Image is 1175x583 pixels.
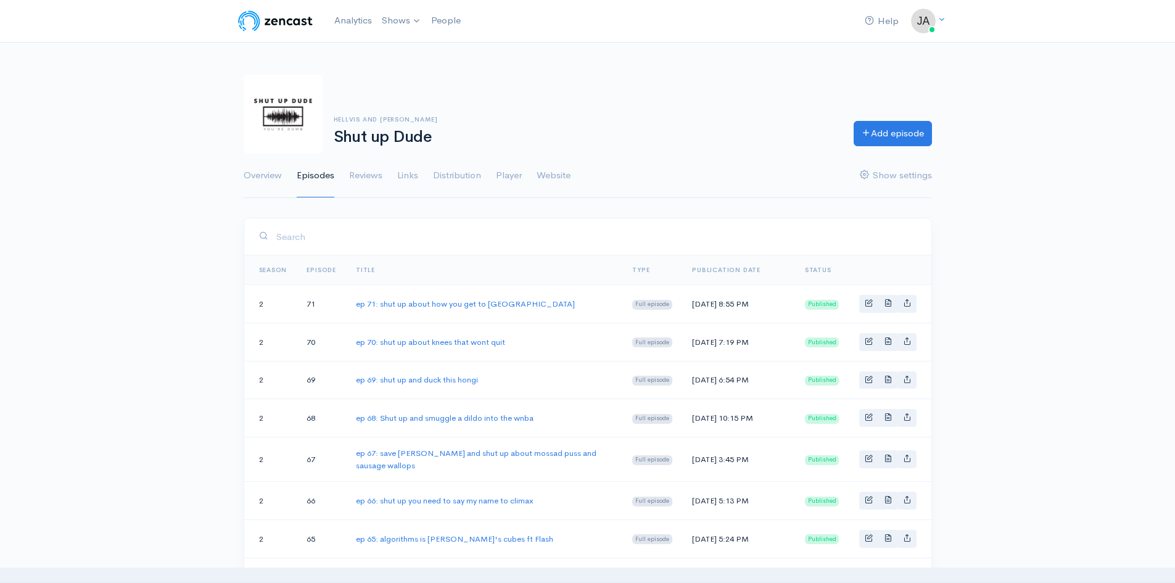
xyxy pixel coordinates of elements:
div: Basic example [859,333,917,351]
a: ep 66: shut up you need to say my name to climax [356,495,534,506]
a: Distribution [433,154,481,198]
td: 2 [244,361,297,399]
span: Full episode [632,455,672,465]
span: Published [805,414,839,424]
a: Shows [377,7,426,35]
a: Title [356,266,375,274]
span: Status [805,266,831,274]
td: [DATE] 10:15 PM [682,399,795,437]
td: 69 [297,361,346,399]
td: [DATE] 8:55 PM [682,285,795,323]
a: ep 65: algorithms is [PERSON_NAME]'s cubes ft Flash [356,534,553,544]
td: 2 [244,437,297,482]
span: Published [805,376,839,386]
a: ep 67: save [PERSON_NAME] and shut up about mossad puss and sausage wallops [356,448,596,471]
img: ZenCast Logo [236,9,315,33]
a: Analytics [329,7,377,34]
a: Show settings [860,154,932,198]
span: Full episode [632,414,672,424]
span: Full episode [632,534,672,544]
a: Links [397,154,418,198]
span: Full episode [632,376,672,386]
td: [DATE] 5:24 PM [682,519,795,558]
td: 68 [297,399,346,437]
span: Published [805,300,839,310]
a: Season [259,266,287,274]
span: Published [805,455,839,465]
td: 66 [297,482,346,520]
a: ep 70: shut up about knees that wont quit [356,337,505,347]
div: Basic example [859,530,917,548]
a: ep 68: Shut up and smuggle a dildo into the wnba [356,413,534,423]
div: Basic example [859,371,917,389]
span: Published [805,497,839,507]
td: 70 [297,323,346,361]
a: Type [632,266,649,274]
a: Publication date [692,266,761,274]
span: Published [805,534,839,544]
a: Episodes [297,154,334,198]
div: Basic example [859,295,917,313]
td: 67 [297,437,346,482]
a: ep 71: shut up about how you get to [GEOGRAPHIC_DATA] [356,299,575,309]
h6: hellvis and [PERSON_NAME] [334,116,839,123]
a: Website [537,154,571,198]
span: Full episode [632,497,672,507]
a: Episode [307,266,336,274]
h1: Shut up Dude [334,128,839,146]
td: 2 [244,482,297,520]
a: ep 69: shut up and duck this hongi [356,374,478,385]
a: Reviews [349,154,382,198]
span: Published [805,337,839,347]
a: Overview [244,154,282,198]
input: Search [276,224,917,249]
img: ... [911,9,936,33]
td: 71 [297,285,346,323]
td: 65 [297,519,346,558]
td: 2 [244,519,297,558]
a: Player [496,154,522,198]
div: Basic example [859,409,917,427]
td: 2 [244,323,297,361]
td: 2 [244,399,297,437]
a: Help [860,8,904,35]
td: [DATE] 5:13 PM [682,482,795,520]
a: Add episode [854,121,932,146]
td: [DATE] 6:54 PM [682,361,795,399]
span: Full episode [632,337,672,347]
a: People [426,7,466,34]
div: Basic example [859,450,917,468]
div: Basic example [859,492,917,510]
td: 2 [244,285,297,323]
span: Full episode [632,300,672,310]
td: [DATE] 7:19 PM [682,323,795,361]
td: [DATE] 3:45 PM [682,437,795,482]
